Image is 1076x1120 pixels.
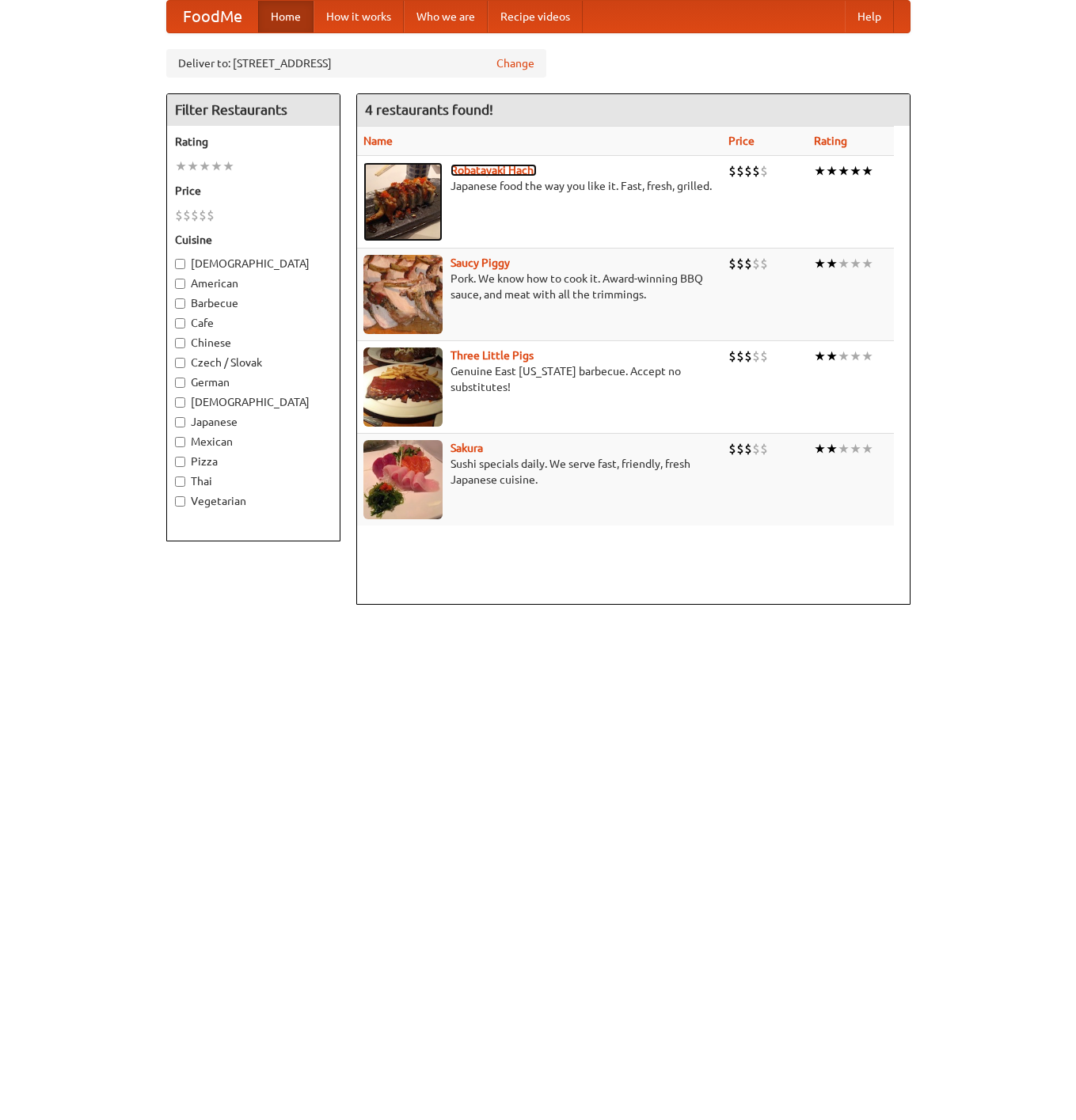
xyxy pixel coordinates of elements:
li: $ [728,440,736,457]
li: $ [744,255,752,272]
li: $ [760,162,768,180]
li: $ [736,347,744,365]
li: ★ [222,158,234,175]
a: FoodMe [167,1,258,32]
li: ★ [838,255,850,272]
input: American [175,279,185,289]
a: Who we are [404,1,488,32]
li: $ [207,207,215,224]
input: Pizza [175,457,185,467]
a: Home [258,1,314,32]
li: ★ [826,347,838,365]
label: German [175,374,332,390]
h5: Cuisine [175,232,332,248]
li: $ [736,255,744,272]
input: [DEMOGRAPHIC_DATA] [175,397,185,408]
li: ★ [861,347,873,365]
ng-pluralize: 4 restaurants found! [365,102,493,117]
li: ★ [814,162,826,180]
a: Saucy Piggy [451,256,510,269]
li: $ [199,207,207,224]
li: ★ [850,162,861,180]
a: Rating [814,135,847,147]
li: ★ [838,440,850,457]
li: ★ [861,255,873,272]
label: Chinese [175,335,332,351]
p: Japanese food the way you like it. Fast, fresh, grilled. [363,178,717,194]
li: $ [752,440,760,457]
p: Sushi specials daily. We serve fast, friendly, fresh Japanese cuisine. [363,456,717,488]
li: ★ [814,440,826,457]
li: $ [175,207,183,224]
li: $ [736,440,744,457]
input: Chinese [175,338,185,348]
input: Barbecue [175,298,185,309]
li: $ [183,207,191,224]
input: German [175,378,185,388]
a: Robatayaki Hachi [451,164,537,177]
li: ★ [850,255,861,272]
li: $ [191,207,199,224]
li: $ [736,162,744,180]
h5: Price [175,183,332,199]
input: Czech / Slovak [175,358,185,368]
label: Barbecue [175,295,332,311]
li: ★ [814,255,826,272]
a: Sakura [451,442,483,454]
a: Name [363,135,393,147]
li: ★ [850,440,861,457]
label: [DEMOGRAPHIC_DATA] [175,394,332,410]
label: Japanese [175,414,332,430]
input: [DEMOGRAPHIC_DATA] [175,259,185,269]
li: ★ [826,255,838,272]
a: Change [496,55,534,71]
li: ★ [838,347,850,365]
a: How it works [314,1,404,32]
input: Thai [175,476,185,487]
img: saucy.jpg [363,255,443,334]
label: Mexican [175,434,332,450]
label: American [175,275,332,291]
input: Vegetarian [175,496,185,507]
li: $ [728,162,736,180]
li: ★ [826,440,838,457]
label: Cafe [175,315,332,331]
a: Three Little Pigs [451,349,534,362]
img: littlepigs.jpg [363,347,443,427]
h5: Rating [175,134,332,150]
label: Vegetarian [175,493,332,509]
img: robatayaki.jpg [363,162,443,241]
img: sakura.jpg [363,440,443,519]
li: ★ [838,162,850,180]
li: $ [760,255,768,272]
li: ★ [211,158,222,175]
a: Recipe videos [488,1,583,32]
label: Pizza [175,454,332,469]
label: Thai [175,473,332,489]
a: Price [728,135,755,147]
li: $ [752,162,760,180]
li: $ [760,440,768,457]
p: Genuine East [US_STATE] barbecue. Accept no substitutes! [363,363,717,395]
input: Japanese [175,417,185,427]
p: Pork. We know how to cook it. Award-winning BBQ sauce, and meat with all the trimmings. [363,271,717,302]
li: ★ [826,162,838,180]
li: $ [752,255,760,272]
li: $ [744,440,752,457]
li: $ [744,347,752,365]
label: Czech / Slovak [175,355,332,370]
li: $ [760,347,768,365]
li: ★ [199,158,211,175]
li: ★ [175,158,187,175]
li: $ [728,255,736,272]
h4: Filter Restaurants [167,94,340,126]
li: ★ [850,347,861,365]
li: ★ [814,347,826,365]
li: ★ [187,158,199,175]
li: $ [728,347,736,365]
li: ★ [861,162,873,180]
input: Cafe [175,318,185,328]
